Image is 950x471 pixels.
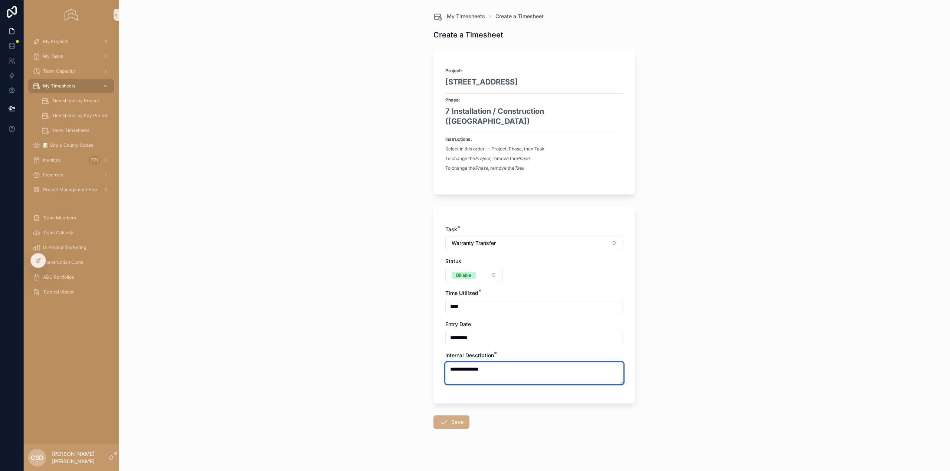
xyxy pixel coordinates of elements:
[28,285,114,299] a: Tutorial Videos
[28,153,114,167] a: Invoices771
[52,450,108,465] p: [PERSON_NAME] [PERSON_NAME]
[52,127,89,133] span: Team Timesheets
[43,289,74,295] span: Tutorial Videos
[65,9,78,21] img: App logo
[28,183,114,196] a: Project Management Hub
[28,139,114,152] a: 📝 City & County Codes
[31,453,43,462] span: CSD
[445,146,623,152] p: Select in this order -- Project, Phase, then Task
[475,156,490,161] em: Project
[28,64,114,78] a: Team Capacity
[475,165,488,171] em: Phase
[28,168,114,182] a: Expenses
[445,352,494,358] span: Internal Description
[28,256,114,269] a: Construction Costs
[452,239,496,247] span: Warranty Transfer
[52,113,107,119] span: Timesheets by Pay Period
[28,35,114,48] a: My Projects
[28,50,114,63] a: My Tasks
[433,12,485,21] a: My Timesheets
[28,241,114,254] a: IA Project Marketing
[433,415,469,429] button: Save
[433,30,503,40] h1: Create a Timesheet
[514,165,524,171] em: Task
[43,215,76,221] span: Team Members
[445,226,457,232] span: Task
[445,97,460,103] strong: Phase:
[37,124,114,137] a: Team Timesheets
[445,165,623,172] p: To change the , remove the .
[43,53,63,59] span: My Tasks
[43,274,74,280] span: ADU Portfolios
[445,106,623,127] h2: 7 Installation / Construction ([GEOGRAPHIC_DATA])
[28,271,114,284] a: ADU Portfolios
[43,259,83,265] span: Construction Costs
[445,155,623,162] p: To change the , remove the .
[89,156,100,165] div: 771
[43,245,86,251] span: IA Project Marketing
[43,172,63,178] span: Expenses
[495,13,544,20] a: Create a Timesheet
[445,258,461,264] span: Status
[43,142,93,148] span: 📝 City & County Codes
[43,187,97,193] span: Project Management Hub
[517,156,530,161] em: Phase
[43,39,68,44] span: My Projects
[445,321,471,327] span: Entry Date
[52,98,99,104] span: Timesheets by Project
[445,268,503,282] button: Select Button
[24,30,119,308] div: scrollable content
[445,68,462,73] strong: Project:
[456,272,471,279] div: Billable
[445,290,478,296] span: Time Utilized
[43,230,75,236] span: Team Calendar
[37,94,114,107] a: Timesheets by Project
[445,136,472,142] strong: Instructions:
[37,109,114,122] a: Timesheets by Pay Period
[28,226,114,239] a: Team Calendar
[445,236,623,250] button: Select Button
[43,68,75,74] span: Team Capacity
[43,157,60,163] span: Invoices
[445,77,623,87] h2: [STREET_ADDRESS]
[43,83,75,89] span: My Timesheets
[28,211,114,225] a: Team Members
[447,13,485,20] span: My Timesheets
[28,79,114,93] a: My Timesheets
